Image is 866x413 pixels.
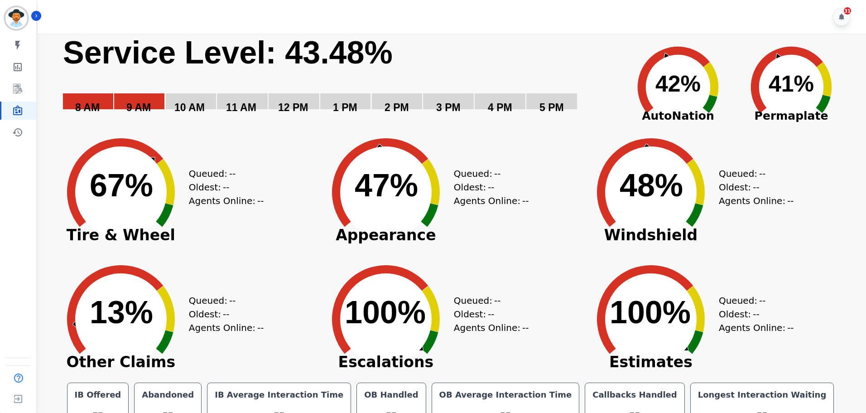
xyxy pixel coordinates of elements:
[5,7,27,29] img: Bordered avatar
[621,107,735,125] span: AutoNation
[345,295,426,330] text: 100%
[719,180,787,194] div: Oldest:
[257,194,264,208] span: --
[787,321,794,335] span: --
[494,167,500,180] span: --
[719,194,796,208] div: Agents Online:
[719,167,787,180] div: Queued:
[488,102,512,113] text: 4 PM
[494,294,500,307] span: --
[735,107,848,125] span: Permaplate
[90,295,153,330] text: 13%
[610,295,691,330] text: 100%
[53,358,189,367] span: Other Claims
[223,307,229,321] span: --
[226,102,256,113] text: 11 AM
[753,180,759,194] span: --
[189,321,266,335] div: Agents Online:
[591,389,679,401] div: Callbacks Handled
[488,180,494,194] span: --
[488,307,494,321] span: --
[63,35,393,70] text: Service Level: 43.48%
[189,167,257,180] div: Queued:
[787,194,794,208] span: --
[719,321,796,335] div: Agents Online:
[454,167,522,180] div: Queued:
[223,180,229,194] span: --
[318,358,454,367] span: Escalations
[385,102,409,113] text: 2 PM
[454,294,522,307] div: Queued:
[436,102,461,113] text: 3 PM
[620,168,683,203] text: 48%
[655,71,701,97] text: 42%
[522,194,529,208] span: --
[539,102,564,113] text: 5 PM
[53,231,189,240] span: Tire & Wheel
[362,389,420,401] div: OB Handled
[759,294,765,307] span: --
[583,358,719,367] span: Estimates
[454,180,522,194] div: Oldest:
[844,7,851,15] div: 31
[257,321,264,335] span: --
[174,102,205,113] text: 10 AM
[189,194,266,208] div: Agents Online:
[75,102,100,113] text: 8 AM
[90,168,153,203] text: 67%
[140,389,196,401] div: Abandoned
[278,102,308,113] text: 12 PM
[189,180,257,194] div: Oldest:
[62,34,620,126] svg: Service Level: 0%
[696,389,828,401] div: Longest Interaction Waiting
[719,294,787,307] div: Queued:
[73,389,123,401] div: IB Offered
[719,307,787,321] div: Oldest:
[522,321,529,335] span: --
[454,321,531,335] div: Agents Online:
[438,389,574,401] div: OB Average Interaction Time
[355,168,418,203] text: 47%
[769,71,814,97] text: 41%
[333,102,357,113] text: 1 PM
[229,294,236,307] span: --
[753,307,759,321] span: --
[189,294,257,307] div: Queued:
[583,231,719,240] span: Windshield
[454,307,522,321] div: Oldest:
[213,389,345,401] div: IB Average Interaction Time
[189,307,257,321] div: Oldest:
[229,167,236,180] span: --
[126,102,151,113] text: 9 AM
[318,231,454,240] span: Appearance
[454,194,531,208] div: Agents Online:
[759,167,765,180] span: --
